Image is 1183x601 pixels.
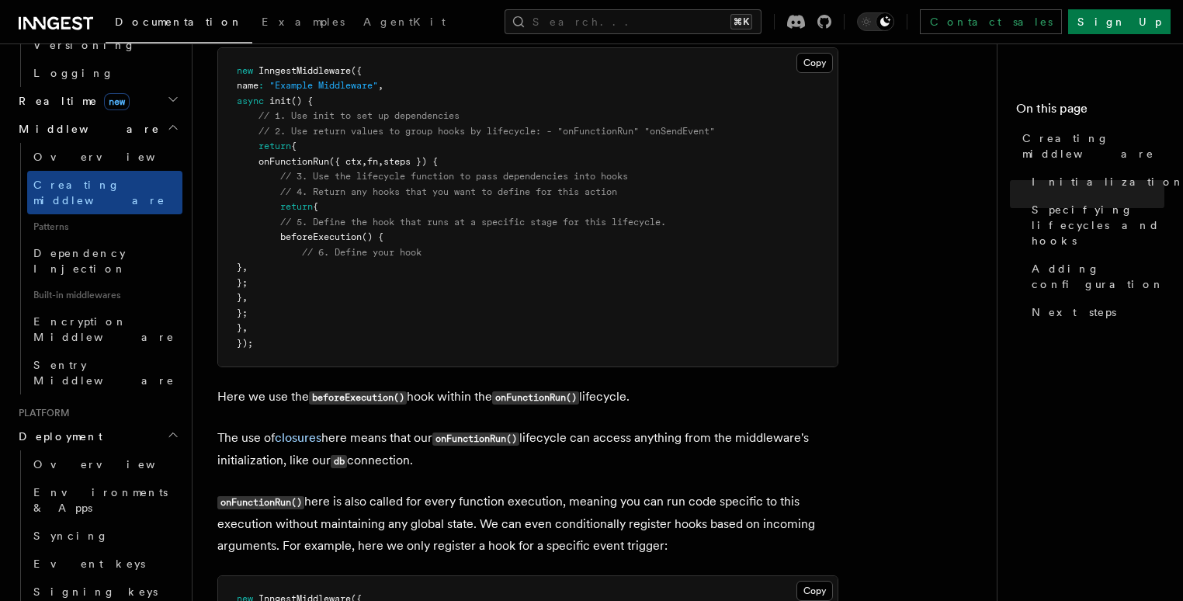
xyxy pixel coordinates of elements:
span: , [362,156,367,167]
a: Specifying lifecycles and hooks [1025,196,1164,255]
span: Middleware [12,121,160,137]
code: db [331,455,347,468]
span: onFunctionRun [258,156,329,167]
a: AgentKit [354,5,455,42]
span: Sentry Middleware [33,359,175,387]
span: Versioning [33,39,136,51]
p: here is also called for every function execution, meaning you can run code specific to this execu... [217,491,838,557]
span: Signing keys [33,585,158,598]
p: Here we use the hook within the lifecycle. [217,386,838,408]
a: Overview [27,450,182,478]
span: ({ ctx [329,156,362,167]
span: , [378,156,383,167]
span: ({ [351,65,362,76]
a: Creating middleware [1016,124,1164,168]
span: // 3. Use the lifecycle function to pass dependencies into hooks [280,171,628,182]
span: , [242,292,248,303]
a: Creating middleware [27,171,182,214]
span: Dependency Injection [33,247,127,275]
span: Overview [33,458,193,471]
span: () { [291,96,313,106]
a: Encryption Middleware [27,307,182,351]
button: Toggle dark mode [857,12,894,31]
span: InngestMiddleware [258,65,351,76]
span: } [237,292,242,303]
a: Adding configuration [1025,255,1164,298]
button: Deployment [12,422,182,450]
span: Documentation [115,16,243,28]
span: // 5. Define the hook that runs at a specific stage for this lifecycle. [280,217,666,228]
a: Logging [27,59,182,87]
a: Event keys [27,550,182,578]
span: Creating middleware [33,179,165,207]
span: Platform [12,407,70,419]
a: Environments & Apps [27,478,182,522]
span: , [242,322,248,333]
span: Built-in middlewares [27,283,182,307]
a: Versioning [27,31,182,59]
a: Initialization [1025,168,1164,196]
a: Sign Up [1068,9,1171,34]
span: , [242,262,248,273]
a: Documentation [106,5,252,43]
span: { [291,141,297,151]
code: beforeExecution() [309,391,407,405]
span: return [258,141,291,151]
kbd: ⌘K [730,14,752,30]
span: Encryption Middleware [33,315,175,343]
span: }; [237,307,248,318]
span: beforeExecution [280,231,362,242]
span: Examples [262,16,345,28]
a: Contact sales [920,9,1062,34]
code: onFunctionRun() [217,496,304,509]
button: Realtimenew [12,87,182,115]
span: Next steps [1032,304,1116,320]
span: fn [367,156,378,167]
span: Syncing [33,530,109,542]
span: { [313,201,318,212]
span: }); [237,338,253,349]
a: Overview [27,143,182,171]
span: // 2. Use return values to group hooks by lifecycle: - "onFunctionRun" "onSendEvent" [258,126,715,137]
span: new [104,93,130,110]
span: async [237,96,264,106]
button: Search...⌘K [505,9,761,34]
span: // 4. Return any hooks that you want to define for this action [280,186,617,197]
a: closures [275,430,321,445]
button: Middleware [12,115,182,143]
span: }; [237,277,248,288]
span: Overview [33,151,193,163]
span: init [269,96,291,106]
code: onFunctionRun() [432,433,519,446]
span: Deployment [12,429,102,444]
span: } [237,322,242,333]
button: Copy [796,581,833,601]
span: Realtime [12,93,130,109]
span: Logging [33,67,114,79]
span: Patterns [27,214,182,239]
span: name [237,80,258,91]
code: onFunctionRun() [492,391,579,405]
span: new [237,65,253,76]
button: Copy [796,53,833,73]
a: Examples [252,5,354,42]
span: return [280,201,313,212]
h4: On this page [1016,99,1164,124]
a: Next steps [1025,298,1164,326]
span: steps }) { [383,156,438,167]
span: Environments & Apps [33,486,168,514]
span: : [258,80,264,91]
span: "Example Middleware" [269,80,378,91]
span: // 6. Define your hook [302,247,422,258]
a: Syncing [27,522,182,550]
span: Event keys [33,558,145,570]
a: Dependency Injection [27,239,182,283]
span: , [378,80,383,91]
span: } [237,262,242,273]
span: () { [362,231,383,242]
p: The use of here means that our lifecycle can access anything from the middleware's initialization... [217,427,838,472]
a: Sentry Middleware [27,351,182,394]
span: Adding configuration [1032,261,1164,292]
span: Specifying lifecycles and hooks [1032,202,1164,248]
span: AgentKit [363,16,446,28]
